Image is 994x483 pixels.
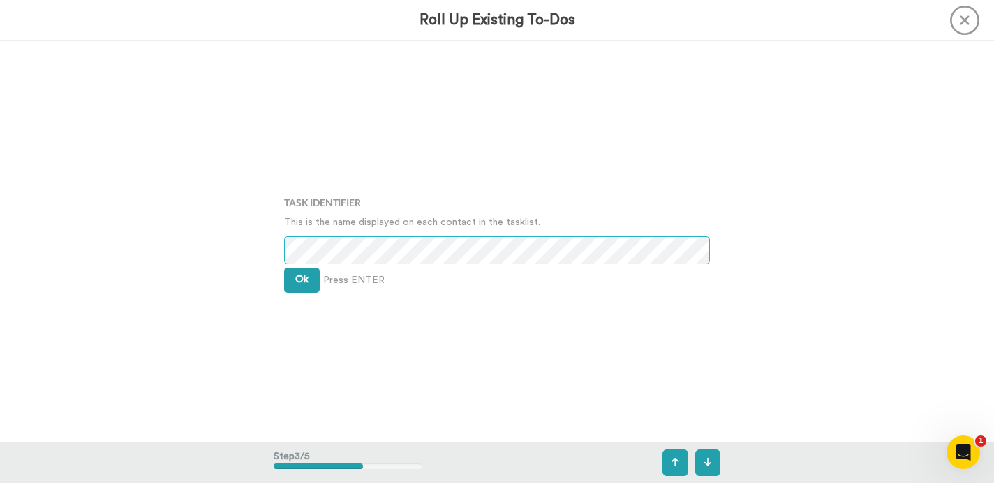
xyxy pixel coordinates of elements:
[274,442,422,483] div: Step 3 / 5
[295,275,309,284] span: Ok
[975,435,986,447] span: 1
[284,215,710,229] p: This is the name displayed on each contact in the tasklist.
[284,268,320,293] button: Ok
[420,12,575,28] h3: Roll Up Existing To-Dos
[284,197,710,208] h4: Task Identifier
[323,273,385,287] span: Press ENTER
[947,435,980,469] iframe: Intercom live chat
